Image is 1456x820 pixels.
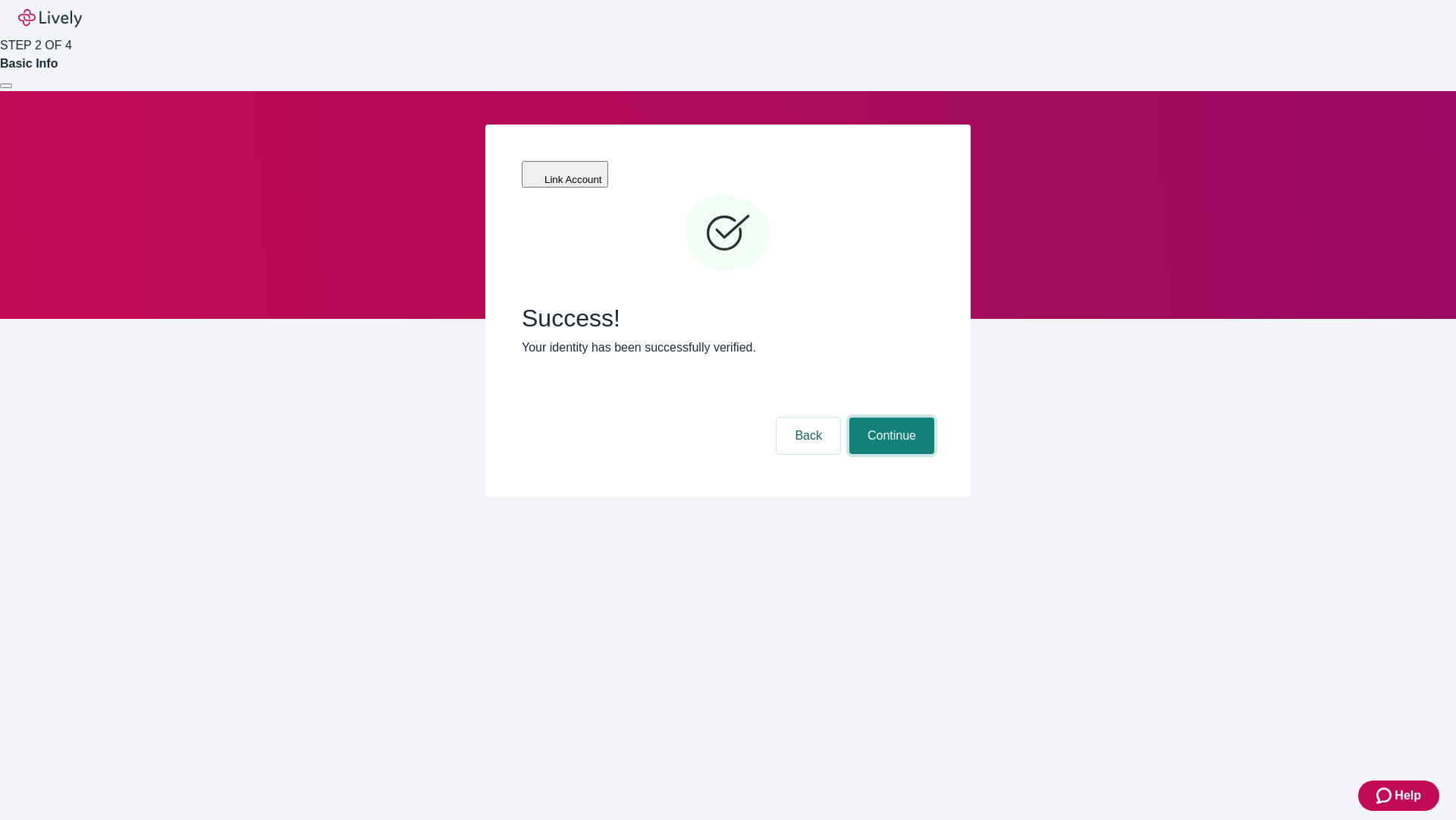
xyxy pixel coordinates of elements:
button: Continue [849,418,934,454]
span: Success! [522,304,934,333]
svg: Checkmark icon [682,188,773,279]
p: Your identity has been successfully verified. [522,339,934,357]
span: Help [1395,787,1421,805]
button: Link Account [522,161,608,188]
svg: Zendesk support icon [1376,787,1395,805]
img: Lively [18,9,82,27]
button: Zendesk support iconHelp [1358,781,1439,811]
button: Back [777,418,840,454]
